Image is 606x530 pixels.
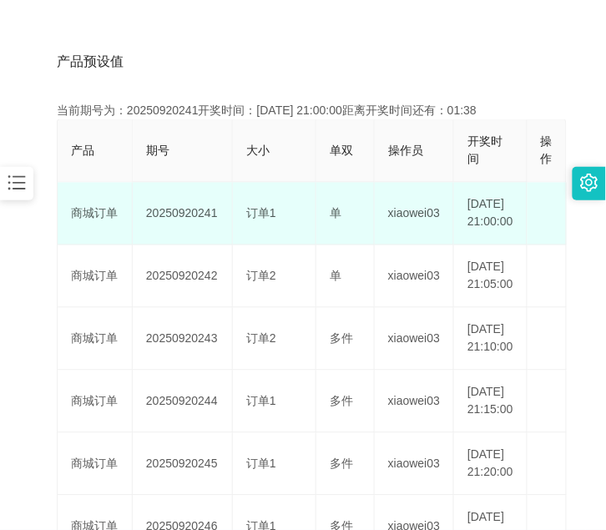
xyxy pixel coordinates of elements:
span: 多件 [330,395,353,408]
span: 订单2 [246,332,276,346]
span: 大小 [246,144,270,158]
td: xiaowei03 [375,245,454,308]
span: 订单1 [246,457,276,471]
td: 商城订单 [58,245,133,308]
td: 20250920241 [133,183,233,245]
td: xiaowei03 [375,371,454,433]
span: 期号 [146,144,169,158]
span: 开奖时间 [467,135,502,166]
i: 图标: bars [6,172,28,194]
td: 商城订单 [58,371,133,433]
span: 操作 [541,135,553,166]
td: [DATE] 21:20:00 [454,433,528,496]
span: 订单2 [246,270,276,283]
td: 商城订单 [58,183,133,245]
div: 当前期号为：20250920241开奖时间：[DATE] 21:00:00距离开奖时间还有：01:38 [57,102,549,119]
span: 产品 [71,144,94,158]
td: 20250920244 [133,371,233,433]
i: 图标: setting [580,174,598,192]
td: 商城订单 [58,308,133,371]
td: xiaowei03 [375,183,454,245]
span: 单双 [330,144,353,158]
span: 订单1 [246,395,276,408]
td: 20250920243 [133,308,233,371]
span: 订单1 [246,207,276,220]
td: xiaowei03 [375,308,454,371]
td: [DATE] 21:10:00 [454,308,528,371]
td: 商城订单 [58,433,133,496]
span: 多件 [330,457,353,471]
span: 多件 [330,332,353,346]
span: 单 [330,270,341,283]
td: [DATE] 21:15:00 [454,371,528,433]
td: 20250920245 [133,433,233,496]
span: 产品预设值 [57,52,124,72]
td: [DATE] 21:00:00 [454,183,528,245]
td: xiaowei03 [375,433,454,496]
td: [DATE] 21:05:00 [454,245,528,308]
span: 操作员 [388,144,423,158]
span: 单 [330,207,341,220]
td: 20250920242 [133,245,233,308]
